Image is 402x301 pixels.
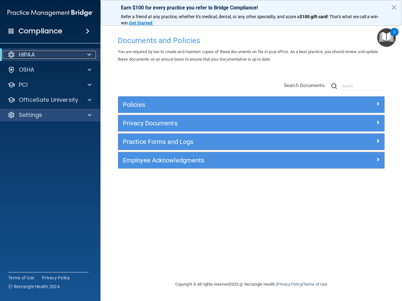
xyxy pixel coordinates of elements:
[118,49,378,62] span: You are required by law to create and maintain copies of these documents on file in your office. ...
[123,100,380,110] a: Policies
[8,81,91,89] a: PCI
[121,14,300,19] span: Refer a friend at any practice, whether it's medical, dental, or any other speciality, and score a
[391,2,397,12] button: Close
[118,36,385,45] h4: Documents and Policies
[277,282,302,287] a: Privacy Policy
[8,66,91,74] a: OSHA
[19,111,42,119] p: Settings
[121,5,382,11] p: Earn $100 for every practice you refer to Bridge Compliance!
[129,20,152,25] strong: Get Started
[303,282,327,287] a: Terms of Use
[19,66,35,74] p: OSHA
[137,274,366,294] div: Copyright © All rights reserved 2025 @ Rectangle Health | |
[123,101,313,108] h5: Policies
[377,28,396,47] button: Open Resource Center, 2 new notifications
[123,138,313,145] h5: Practice Forms and Logs
[42,275,70,281] a: Privacy Policy
[19,96,78,104] p: OfficeSafe University
[8,96,91,104] a: OfficeSafe University
[8,7,93,19] img: PMB logo
[19,51,35,58] p: HIPAA
[129,20,153,25] a: Get Started
[393,32,395,40] div: 2
[19,81,28,89] p: PCI
[8,51,91,58] a: HIPAA
[19,27,62,36] h4: Compliance
[331,83,337,89] img: ic-search.3b580494.png
[123,137,380,147] a: Practice Forms and Logs
[123,155,380,165] a: Employee Acknowledgments
[8,111,91,119] a: Settings
[8,283,60,290] span: Ⓒ Rectangle Health 2024
[123,118,380,128] a: Privacy Documents
[8,275,34,281] a: Terms of Use
[121,14,379,25] span: ! That's what we call a win-win.
[300,14,327,19] strong: $100 gift card
[284,83,326,88] span: Search Documents:
[123,157,313,164] h5: Employee Acknowledgments
[342,81,385,91] input: Search
[123,120,313,127] h5: Privacy Documents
